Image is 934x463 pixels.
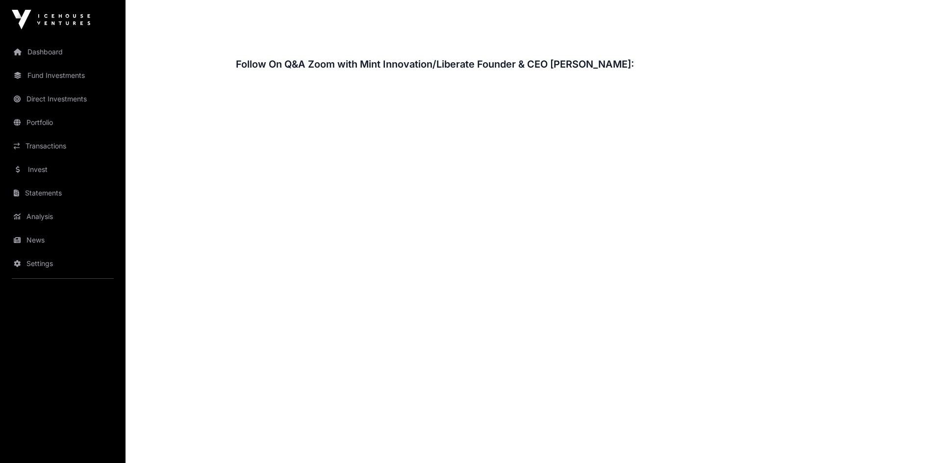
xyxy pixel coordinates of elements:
[8,229,118,251] a: News
[236,78,824,453] iframe: Liberate - Zoom Q&A Recording
[8,159,118,180] a: Invest
[8,135,118,157] a: Transactions
[236,56,824,72] h3: Follow On Q&A Zoom with Mint Innovation/Liberate Founder & CEO [PERSON_NAME]:
[8,112,118,133] a: Portfolio
[885,416,934,463] iframe: Chat Widget
[8,182,118,204] a: Statements
[12,10,90,29] img: Icehouse Ventures Logo
[8,65,118,86] a: Fund Investments
[8,253,118,274] a: Settings
[8,41,118,63] a: Dashboard
[8,206,118,227] a: Analysis
[8,88,118,110] a: Direct Investments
